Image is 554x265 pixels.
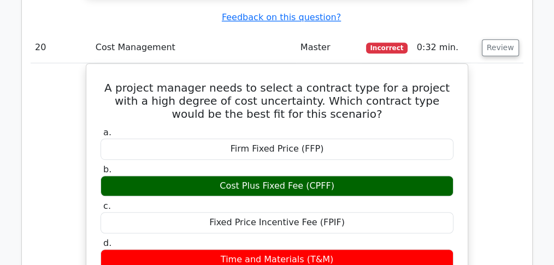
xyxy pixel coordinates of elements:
[103,238,111,248] span: d.
[103,164,111,174] span: b.
[296,32,362,63] td: Master
[482,39,519,56] button: Review
[412,32,478,63] td: 0:32 min.
[103,127,111,137] span: a.
[366,43,408,53] span: Incorrect
[101,212,453,233] div: Fixed Price Incentive Fee (FPIF)
[101,176,453,197] div: Cost Plus Fixed Fee (CPFF)
[101,138,453,160] div: Firm Fixed Price (FFP)
[31,32,91,63] td: 20
[99,81,455,121] h5: A project manager needs to select a contract type for a project with a high degree of cost uncert...
[222,12,341,22] a: Feedback on this question?
[103,201,111,211] span: c.
[91,32,296,63] td: Cost Management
